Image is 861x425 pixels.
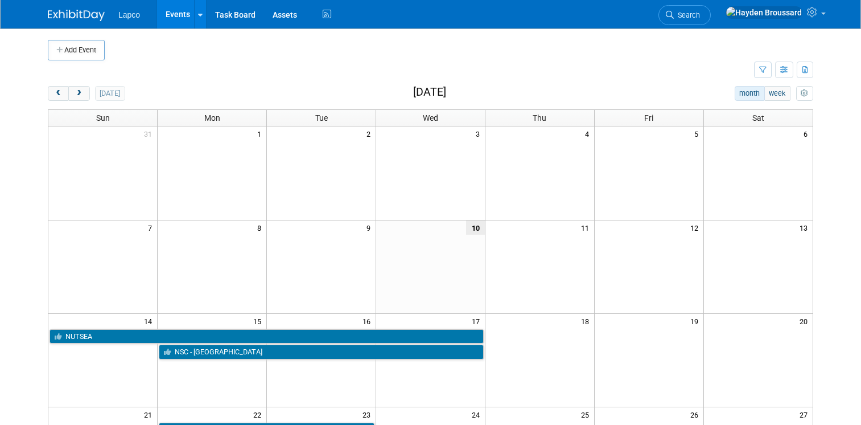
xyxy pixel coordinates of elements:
[48,10,105,21] img: ExhibitDay
[361,314,376,328] span: 16
[584,126,594,141] span: 4
[256,126,266,141] span: 1
[580,220,594,235] span: 11
[365,220,376,235] span: 9
[315,113,328,122] span: Tue
[644,113,653,122] span: Fri
[798,314,813,328] span: 20
[252,314,266,328] span: 15
[735,86,765,101] button: month
[798,407,813,422] span: 27
[471,314,485,328] span: 17
[413,86,446,99] h2: [DATE]
[361,407,376,422] span: 23
[50,329,484,344] a: NUTSEA
[204,113,220,122] span: Mon
[580,407,594,422] span: 25
[693,126,703,141] span: 5
[475,126,485,141] span: 3
[95,86,125,101] button: [DATE]
[147,220,157,235] span: 7
[143,314,157,328] span: 14
[533,113,546,122] span: Thu
[801,90,808,97] i: Personalize Calendar
[674,11,700,19] span: Search
[580,314,594,328] span: 18
[752,113,764,122] span: Sat
[96,113,110,122] span: Sun
[118,10,140,19] span: Lapco
[658,5,711,25] a: Search
[802,126,813,141] span: 6
[48,86,69,101] button: prev
[365,126,376,141] span: 2
[471,407,485,422] span: 24
[726,6,802,19] img: Hayden Broussard
[423,113,438,122] span: Wed
[796,86,813,101] button: myCustomButton
[689,407,703,422] span: 26
[159,345,484,359] a: NSC - [GEOGRAPHIC_DATA]
[143,126,157,141] span: 31
[689,314,703,328] span: 19
[252,407,266,422] span: 22
[764,86,790,101] button: week
[68,86,89,101] button: next
[256,220,266,235] span: 8
[48,40,105,60] button: Add Event
[466,220,485,235] span: 10
[689,220,703,235] span: 12
[143,407,157,422] span: 21
[798,220,813,235] span: 13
